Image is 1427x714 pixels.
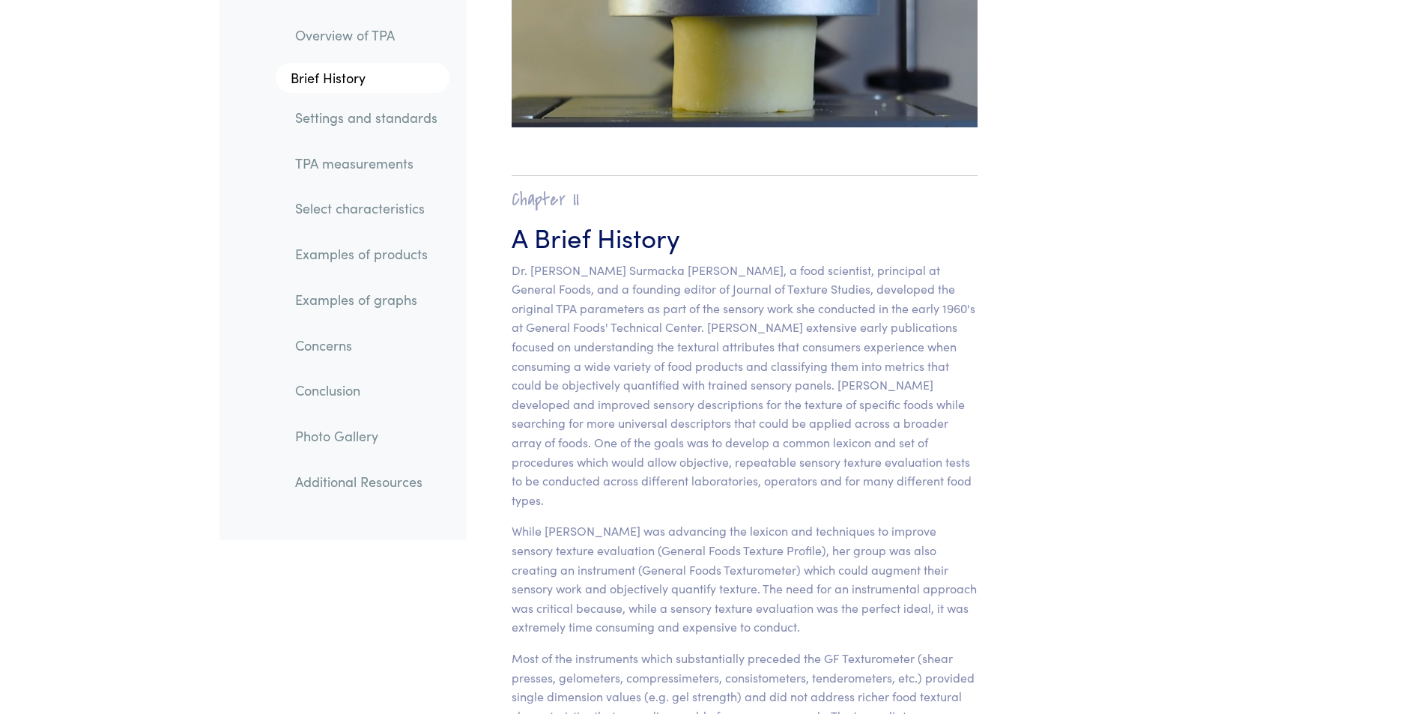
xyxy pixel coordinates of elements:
[283,282,449,317] a: Examples of graphs
[283,465,449,499] a: Additional Resources
[512,218,978,255] h3: A Brief History
[276,64,449,94] a: Brief History
[283,146,449,181] a: TPA measurements
[512,521,978,637] p: While [PERSON_NAME] was advancing the lexicon and techniques to improve sensory texture evaluatio...
[283,238,449,272] a: Examples of products
[283,374,449,408] a: Conclusion
[512,188,978,211] h2: Chapter II
[283,18,449,52] a: Overview of TPA
[283,328,449,363] a: Concerns
[283,100,449,135] a: Settings and standards
[283,419,449,453] a: Photo Gallery
[283,192,449,226] a: Select characteristics
[512,261,978,510] p: Dr. [PERSON_NAME] Surmacka [PERSON_NAME], a food scientist, principal at General Foods, and a fou...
